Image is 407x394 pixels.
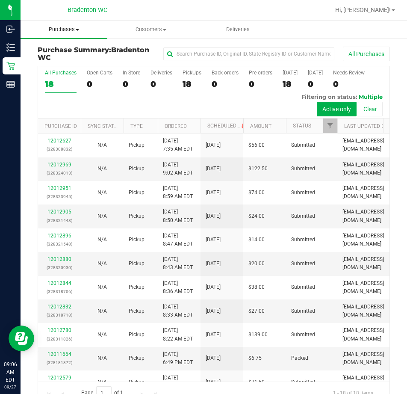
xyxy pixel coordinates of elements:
[68,6,107,14] span: Bradenton WC
[129,354,145,362] span: Pickup
[43,193,76,201] p: (328323945)
[43,311,76,319] p: (328318718)
[212,79,239,89] div: 0
[323,118,337,133] a: Filter
[97,378,107,386] button: N/A
[43,358,76,367] p: (328181872)
[47,209,71,215] a: 12012905
[206,283,221,291] span: [DATE]
[291,260,315,268] span: Submitted
[248,331,268,339] span: $139.00
[129,331,145,339] span: Pickup
[248,165,268,173] span: $122.50
[359,93,383,100] span: Multiple
[97,260,107,268] button: N/A
[6,25,15,33] inline-svg: Inbound
[195,21,281,39] a: Deliveries
[9,326,34,351] iframe: Resource center
[87,79,112,89] div: 0
[47,256,71,262] a: 12012880
[47,351,71,357] a: 12011664
[248,283,265,291] span: $38.00
[358,102,383,116] button: Clear
[47,162,71,168] a: 12012969
[206,165,221,173] span: [DATE]
[47,327,71,333] a: 12012780
[108,26,194,33] span: Customers
[129,307,145,315] span: Pickup
[291,141,315,149] span: Submitted
[97,141,107,149] button: N/A
[45,79,77,89] div: 18
[47,138,71,144] a: 12012627
[293,123,311,129] a: Status
[88,123,121,129] a: Sync Status
[87,70,112,76] div: Open Carts
[44,123,77,129] a: Purchase ID
[97,213,107,219] span: Not Applicable
[97,332,107,338] span: Not Applicable
[4,361,17,384] p: 09:06 AM EDT
[97,355,107,361] span: Not Applicable
[47,304,71,310] a: 12012832
[206,354,221,362] span: [DATE]
[97,284,107,290] span: Not Applicable
[163,232,193,248] span: [DATE] 8:47 AM EDT
[291,189,315,197] span: Submitted
[183,79,201,89] div: 18
[163,326,193,343] span: [DATE] 8:22 AM EDT
[206,378,221,386] span: [DATE]
[47,375,71,381] a: 12012579
[248,354,262,362] span: $6.75
[163,303,193,319] span: [DATE] 8:33 AM EDT
[129,189,145,197] span: Pickup
[163,184,193,201] span: [DATE] 8:59 AM EDT
[43,169,76,177] p: (328324013)
[248,189,265,197] span: $74.00
[129,236,145,244] span: Pickup
[150,79,172,89] div: 0
[215,26,261,33] span: Deliveries
[97,283,107,291] button: N/A
[129,141,145,149] span: Pickup
[4,384,17,390] p: 09/27
[129,212,145,220] span: Pickup
[317,102,357,116] button: Active only
[333,70,365,76] div: Needs Review
[283,70,298,76] div: [DATE]
[206,331,221,339] span: [DATE]
[38,46,149,62] span: Bradenton WC
[43,335,76,343] p: (328311826)
[291,331,315,339] span: Submitted
[308,70,323,76] div: [DATE]
[165,123,187,129] a: Ordered
[163,374,193,390] span: [DATE] 7:00 AM EDT
[45,70,77,76] div: All Purchases
[248,307,265,315] span: $27.00
[97,308,107,314] span: Not Applicable
[43,240,76,248] p: (328321548)
[43,145,76,153] p: (328308832)
[97,166,107,172] span: Not Applicable
[130,123,143,129] a: Type
[43,216,76,225] p: (328321448)
[249,79,272,89] div: 0
[163,47,334,60] input: Search Purchase ID, Original ID, State Registry ID or Customer Name...
[150,70,172,76] div: Deliveries
[248,236,265,244] span: $14.00
[206,236,221,244] span: [DATE]
[163,255,193,272] span: [DATE] 8:43 AM EDT
[344,123,387,129] a: Last Updated By
[129,283,145,291] span: Pickup
[97,331,107,339] button: N/A
[47,185,71,191] a: 12012951
[163,208,193,224] span: [DATE] 8:50 AM EDT
[163,350,193,367] span: [DATE] 6:49 PM EDT
[291,212,315,220] span: Submitted
[248,212,265,220] span: $24.00
[291,165,315,173] span: Submitted
[123,70,140,76] div: In Store
[291,307,315,315] span: Submitted
[206,260,221,268] span: [DATE]
[250,123,271,129] a: Amount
